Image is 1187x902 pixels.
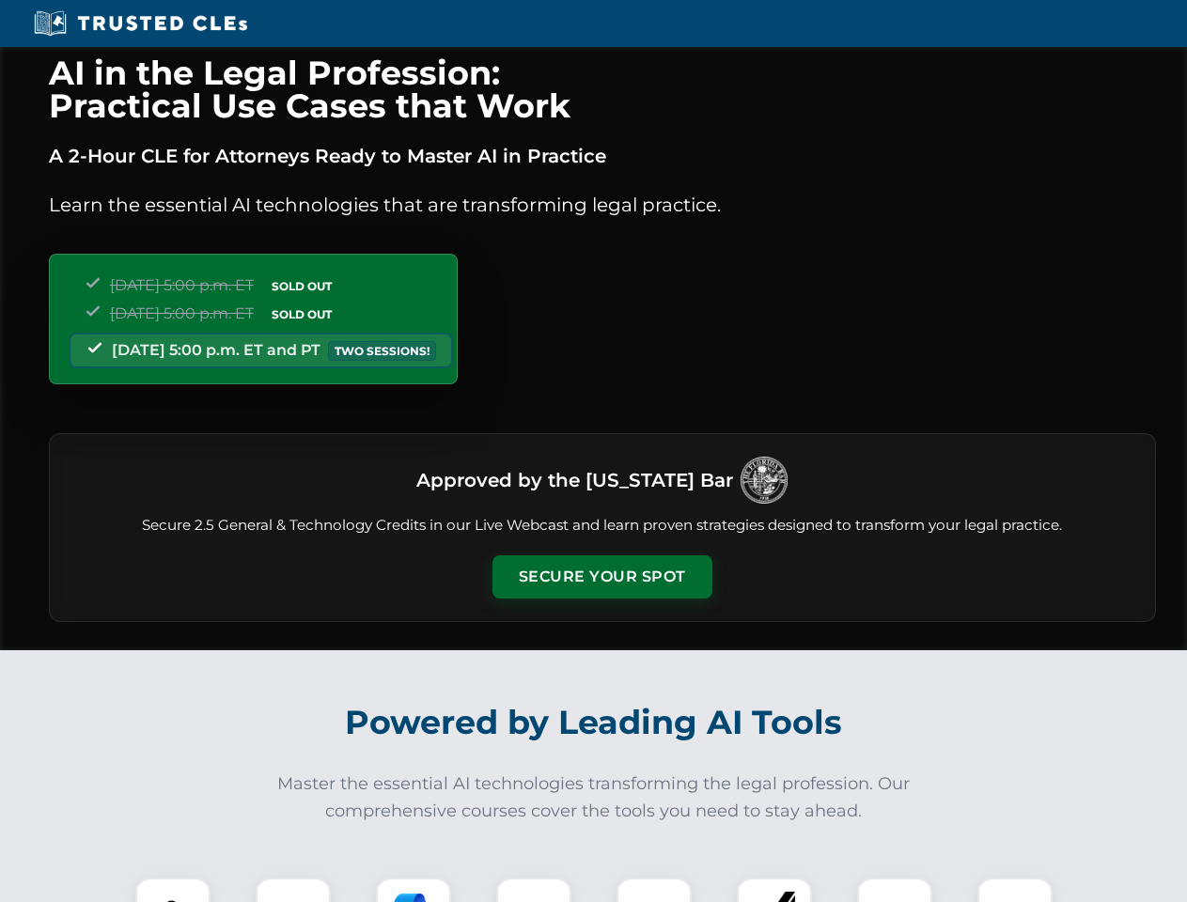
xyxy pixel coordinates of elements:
span: SOLD OUT [265,304,338,324]
img: Trusted CLEs [28,9,253,38]
p: Learn the essential AI technologies that are transforming legal practice. [49,190,1156,220]
img: Logo [741,457,788,504]
p: Secure 2.5 General & Technology Credits in our Live Webcast and learn proven strategies designed ... [72,515,1132,537]
span: SOLD OUT [265,276,338,296]
p: Master the essential AI technologies transforming the legal profession. Our comprehensive courses... [265,770,923,825]
p: A 2-Hour CLE for Attorneys Ready to Master AI in Practice [49,141,1156,171]
h2: Powered by Leading AI Tools [73,690,1115,755]
h3: Approved by the [US_STATE] Bar [416,463,733,497]
button: Secure Your Spot [492,555,712,599]
span: [DATE] 5:00 p.m. ET [110,304,254,322]
span: [DATE] 5:00 p.m. ET [110,276,254,294]
h1: AI in the Legal Profession: Practical Use Cases that Work [49,56,1156,122]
